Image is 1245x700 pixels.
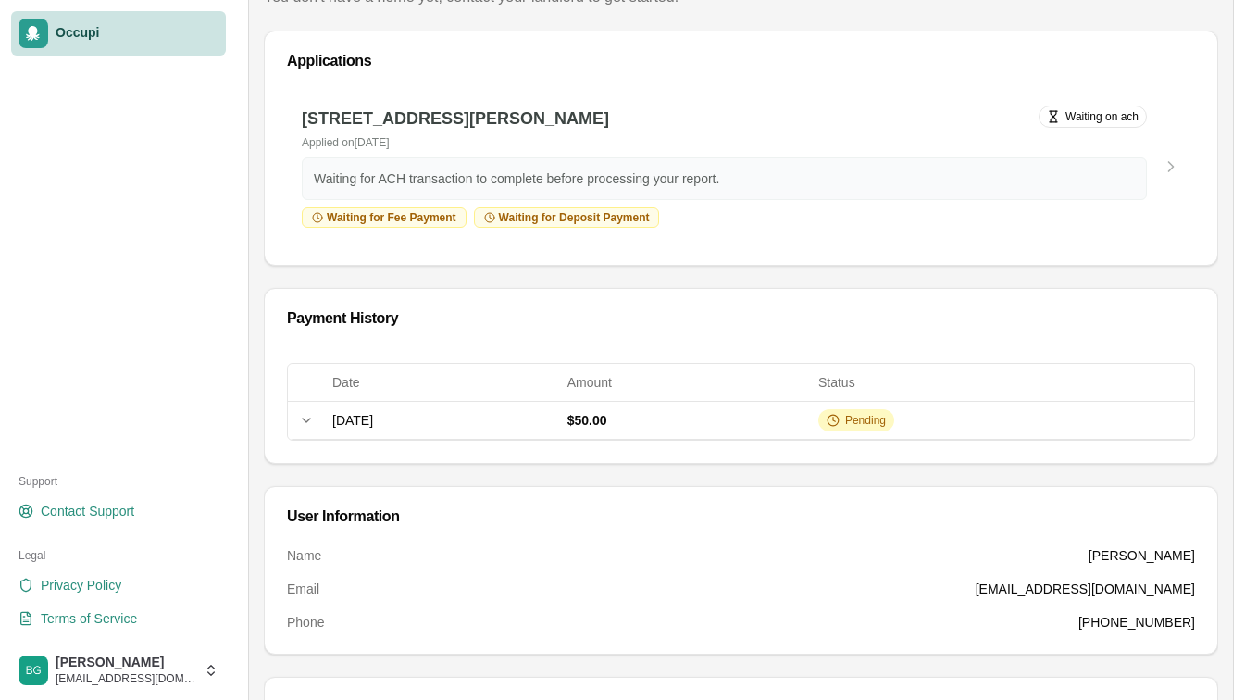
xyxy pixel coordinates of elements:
[11,496,226,526] a: Contact Support
[19,656,48,685] img: Briana Gray
[287,311,1195,326] div: Payment History
[976,580,1195,598] dd: [EMAIL_ADDRESS][DOMAIN_NAME]
[302,106,1024,131] h3: [STREET_ADDRESS][PERSON_NAME]
[1078,613,1195,631] dd: [PHONE_NUMBER]
[11,541,226,570] div: Legal
[811,364,1194,401] th: Status
[56,25,218,42] span: Occupi
[41,609,137,628] span: Terms of Service
[314,169,1135,188] p: Waiting for ACH transaction to complete before processing your report.
[845,413,886,428] span: Pending
[332,413,373,428] span: [DATE]
[1065,109,1139,124] span: Waiting on ach
[302,207,467,228] div: Waiting for Fee Payment
[11,604,226,633] a: Terms of Service
[287,613,324,631] dt: Phone
[325,364,560,401] th: Date
[56,671,196,686] span: [EMAIL_ADDRESS][DOMAIN_NAME]
[41,502,134,520] span: Contact Support
[287,509,1195,524] div: User Information
[560,364,811,401] th: Amount
[11,648,226,693] button: Briana Gray[PERSON_NAME][EMAIL_ADDRESS][DOMAIN_NAME]
[56,655,196,671] span: [PERSON_NAME]
[11,11,226,56] a: Occupi
[287,580,319,598] dt: Email
[287,546,321,565] dt: Name
[287,54,1195,69] div: Applications
[1089,546,1195,565] dd: [PERSON_NAME]
[567,413,607,428] span: $50.00
[41,576,121,594] span: Privacy Policy
[11,467,226,496] div: Support
[474,207,660,228] div: Waiting for Deposit Payment
[302,135,1024,150] p: Applied on [DATE]
[11,570,226,600] a: Privacy Policy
